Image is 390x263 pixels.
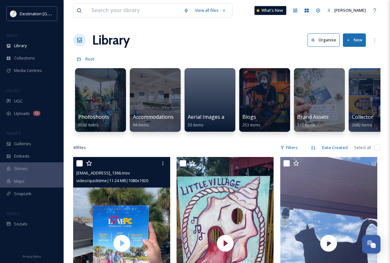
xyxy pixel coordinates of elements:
a: Photoshoots6562 items [78,114,109,128]
span: 253 items [242,122,261,128]
span: Socials [14,221,27,227]
span: UGC [14,98,23,104]
span: Aerial Images and Video [188,113,245,120]
span: Privacy Policy [23,254,41,259]
div: Date Created [319,141,351,154]
span: Blogs [242,113,256,120]
span: Photoshoots [78,113,109,120]
span: [PERSON_NAME] [334,7,366,13]
span: Media Centres [14,68,42,74]
a: Library [92,31,130,50]
span: video/quicktime | 11.24 MB | 1080 x 1920 [76,178,148,183]
a: What's New [254,6,286,15]
span: [EMAIL_ADDRESS]_1366.mov [76,170,130,176]
a: [PERSON_NAME] [324,4,369,17]
span: 2682 items [352,122,372,128]
span: 210 items [297,122,315,128]
a: Blogs253 items [242,114,261,128]
div: Filters [277,141,301,154]
span: Destination [GEOGRAPHIC_DATA] [20,11,83,17]
a: Root [85,55,94,63]
a: Aerial Images and Video33 items [188,114,245,128]
span: Select all [354,145,371,151]
span: COLLECT [6,88,20,93]
span: SOCIALS [6,211,19,216]
div: 1k [33,111,40,116]
span: Collector [352,113,373,120]
span: 6562 items [78,122,99,128]
span: Uploads [14,110,30,117]
a: Organise [308,33,343,46]
span: 33 items [188,122,204,128]
span: 94 items [133,122,149,128]
span: Galleries [14,141,31,147]
span: Accommodations [133,113,174,120]
span: Stories [14,166,28,172]
a: Brand Assets210 items [297,114,329,128]
button: Organise [308,33,340,46]
a: Accommodations94 items [133,114,174,128]
button: Open Chat [362,235,380,253]
span: Embeds [14,153,30,159]
span: Collections [14,55,35,61]
span: SnapLink [14,191,31,197]
input: Search your library [88,4,180,18]
span: 49 file s [73,145,86,151]
span: WIDGETS [6,131,21,136]
span: Maps [14,178,24,184]
button: New [343,33,366,46]
a: Collector2682 items [352,114,373,128]
span: Brand Assets [297,113,329,120]
a: View all files [192,4,229,17]
span: Root [85,56,94,62]
img: download.png [10,11,17,17]
span: Library [14,43,27,49]
span: MEDIA [6,33,17,38]
a: Privacy Policy [23,252,41,260]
